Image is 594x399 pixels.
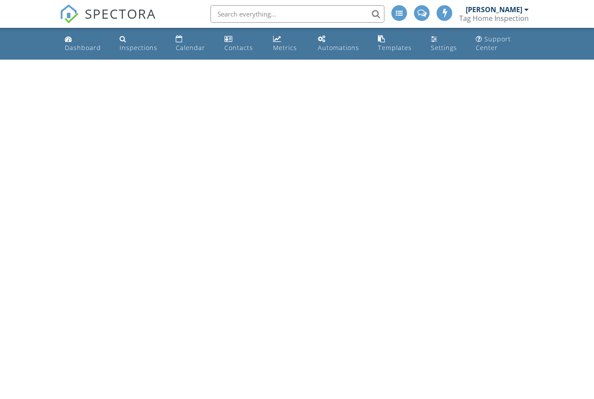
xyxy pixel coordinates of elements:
[60,4,79,23] img: The Best Home Inspection Software - Spectora
[273,44,297,52] div: Metrics
[476,35,511,52] div: Support Center
[120,44,157,52] div: Inspections
[60,12,156,30] a: SPECTORA
[172,31,214,56] a: Calendar
[224,44,253,52] div: Contacts
[459,14,529,23] div: Tag Home Inspection
[61,31,109,56] a: Dashboard
[431,44,457,52] div: Settings
[318,44,359,52] div: Automations
[378,44,412,52] div: Templates
[221,31,263,56] a: Contacts
[176,44,205,52] div: Calendar
[210,5,384,23] input: Search everything...
[466,5,522,14] div: [PERSON_NAME]
[65,44,101,52] div: Dashboard
[270,31,307,56] a: Metrics
[374,31,420,56] a: Templates
[427,31,465,56] a: Settings
[116,31,165,56] a: Inspections
[314,31,367,56] a: Automations (Advanced)
[472,31,533,56] a: Support Center
[85,4,156,23] span: SPECTORA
